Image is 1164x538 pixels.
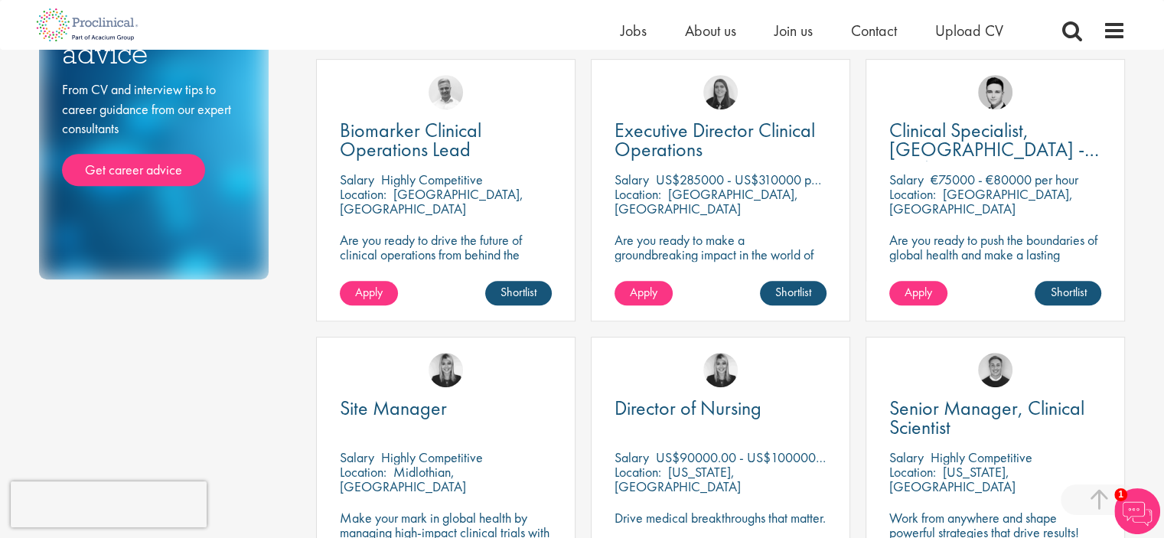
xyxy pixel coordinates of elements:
[615,281,673,305] a: Apply
[429,75,463,109] img: Joshua Bye
[615,399,827,418] a: Director of Nursing
[615,395,761,421] span: Director of Nursing
[656,171,859,188] p: US$285000 - US$310000 per annum
[931,448,1032,466] p: Highly Competitive
[889,463,1016,495] p: [US_STATE], [GEOGRAPHIC_DATA]
[340,463,466,495] p: Midlothian, [GEOGRAPHIC_DATA]
[340,281,398,305] a: Apply
[381,171,483,188] p: Highly Competitive
[615,121,827,159] a: Executive Director Clinical Operations
[656,448,892,466] p: US$90000.00 - US$100000.00 per annum
[1114,488,1160,534] img: Chatbot
[62,80,246,186] div: From CV and interview tips to career guidance from our expert consultants
[615,233,827,305] p: Are you ready to make a groundbreaking impact in the world of biotechnology? Join a growing compa...
[889,463,936,481] span: Location:
[935,21,1003,41] a: Upload CV
[62,9,246,68] h3: Career advice
[931,171,1078,188] p: €75000 - €80000 per hour
[615,117,815,162] span: Executive Director Clinical Operations
[621,21,647,41] a: Jobs
[760,281,827,305] a: Shortlist
[889,117,1099,181] span: Clinical Specialist, [GEOGRAPHIC_DATA] - Cardiac
[615,463,741,495] p: [US_STATE], [GEOGRAPHIC_DATA]
[615,185,798,217] p: [GEOGRAPHIC_DATA], [GEOGRAPHIC_DATA]
[381,448,483,466] p: Highly Competitive
[615,463,661,481] span: Location:
[889,185,1073,217] p: [GEOGRAPHIC_DATA], [GEOGRAPHIC_DATA]
[978,75,1012,109] img: Connor Lynes
[630,284,657,300] span: Apply
[340,171,374,188] span: Salary
[889,171,924,188] span: Salary
[429,353,463,387] img: Janelle Jones
[703,353,738,387] img: Janelle Jones
[889,395,1084,440] span: Senior Manager, Clinical Scientist
[615,171,649,188] span: Salary
[685,21,736,41] a: About us
[355,284,383,300] span: Apply
[340,395,447,421] span: Site Manager
[889,448,924,466] span: Salary
[889,185,936,203] span: Location:
[1035,281,1101,305] a: Shortlist
[485,281,552,305] a: Shortlist
[615,448,649,466] span: Salary
[978,353,1012,387] img: Bo Forsen
[615,185,661,203] span: Location:
[889,281,947,305] a: Apply
[340,463,386,481] span: Location:
[889,121,1101,159] a: Clinical Specialist, [GEOGRAPHIC_DATA] - Cardiac
[615,510,827,525] p: Drive medical breakthroughs that matter.
[340,448,374,466] span: Salary
[62,154,205,186] a: Get career advice
[340,185,386,203] span: Location:
[11,481,207,527] iframe: reCAPTCHA
[340,399,552,418] a: Site Manager
[340,121,552,159] a: Biomarker Clinical Operations Lead
[340,117,481,162] span: Biomarker Clinical Operations Lead
[905,284,932,300] span: Apply
[889,399,1101,437] a: Senior Manager, Clinical Scientist
[889,233,1101,305] p: Are you ready to push the boundaries of global health and make a lasting impact? This role at a h...
[851,21,897,41] a: Contact
[1114,488,1127,501] span: 1
[340,185,523,217] p: [GEOGRAPHIC_DATA], [GEOGRAPHIC_DATA]
[774,21,813,41] a: Join us
[340,233,552,305] p: Are you ready to drive the future of clinical operations from behind the scenes? Looking to be in...
[703,75,738,109] img: Ciara Noble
